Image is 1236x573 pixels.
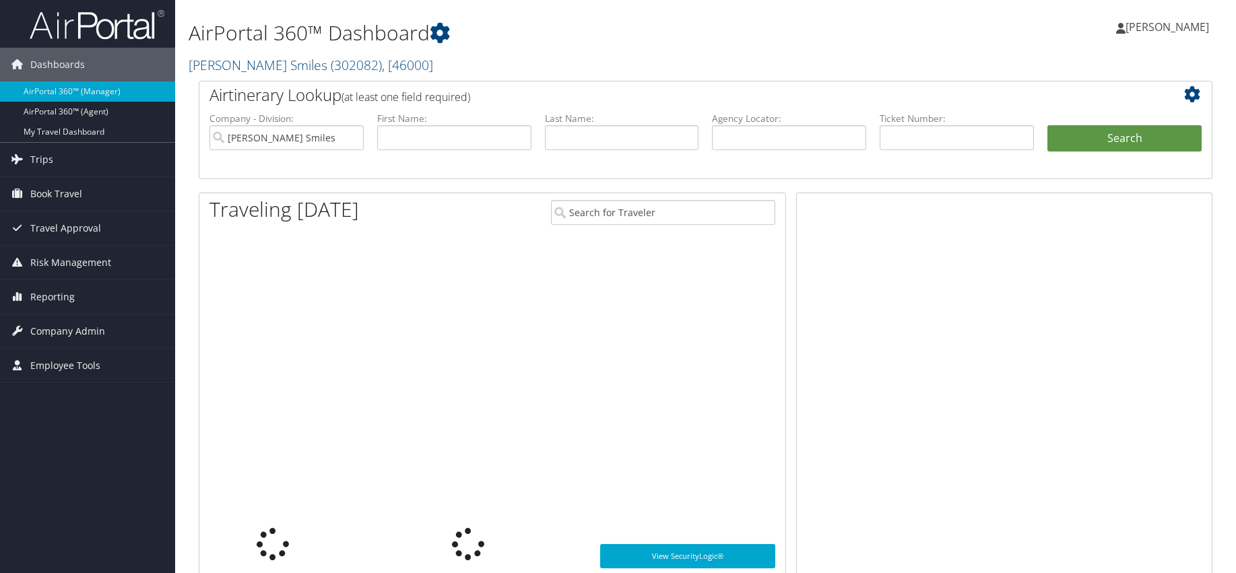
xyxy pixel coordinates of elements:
[600,544,775,568] a: View SecurityLogic®
[30,246,111,279] span: Risk Management
[30,349,100,382] span: Employee Tools
[880,112,1034,125] label: Ticket Number:
[209,83,1117,106] h2: Airtinerary Lookup
[30,211,101,245] span: Travel Approval
[377,112,531,125] label: First Name:
[1126,20,1209,34] span: [PERSON_NAME]
[209,195,359,224] h1: Traveling [DATE]
[189,19,878,47] h1: AirPortal 360™ Dashboard
[30,177,82,211] span: Book Travel
[551,200,775,225] input: Search for Traveler
[331,56,382,74] span: ( 302082 )
[382,56,433,74] span: , [ 46000 ]
[30,314,105,348] span: Company Admin
[30,143,53,176] span: Trips
[341,90,470,104] span: (at least one field required)
[30,48,85,81] span: Dashboards
[1116,7,1223,47] a: [PERSON_NAME]
[30,280,75,314] span: Reporting
[209,112,364,125] label: Company - Division:
[1047,125,1202,152] button: Search
[545,112,699,125] label: Last Name:
[30,9,164,40] img: airportal-logo.png
[712,112,866,125] label: Agency Locator:
[189,56,433,74] a: [PERSON_NAME] Smiles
